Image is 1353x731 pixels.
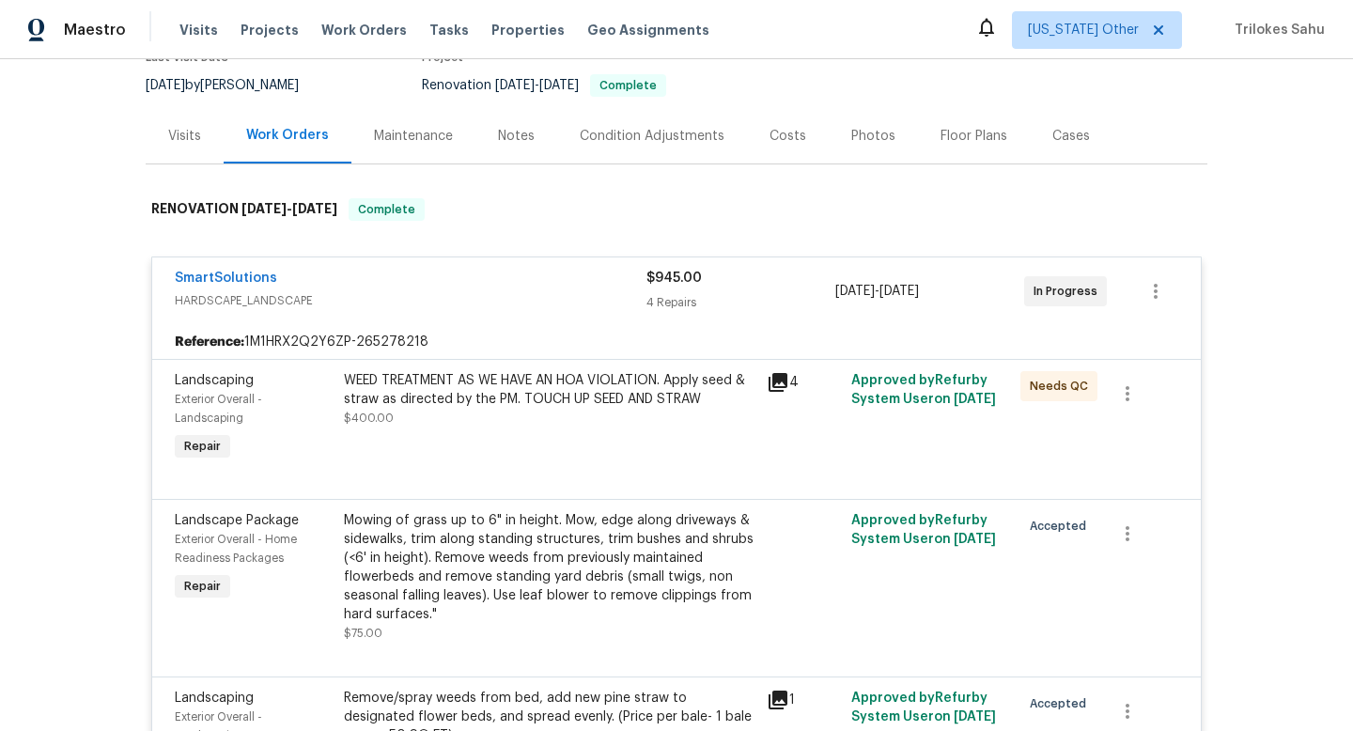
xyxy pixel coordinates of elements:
[941,127,1007,146] div: Floor Plans
[146,74,321,97] div: by [PERSON_NAME]
[539,79,579,92] span: [DATE]
[152,325,1201,359] div: 1M1HRX2Q2Y6ZP-265278218
[344,371,755,409] div: WEED TREATMENT AS WE HAVE AN HOA VIOLATION. Apply seed & straw as directed by the PM. TOUCH UP SE...
[495,79,579,92] span: -
[177,577,228,596] span: Repair
[592,80,664,91] span: Complete
[1030,517,1094,536] span: Accepted
[241,202,287,215] span: [DATE]
[175,272,277,285] a: SmartSolutions
[646,272,702,285] span: $945.00
[851,127,895,146] div: Photos
[344,511,755,624] div: Mowing of grass up to 6" in height. Mow, edge along driveways & sidewalks, trim along standing st...
[168,127,201,146] div: Visits
[1052,127,1090,146] div: Cases
[175,394,262,424] span: Exterior Overall - Landscaping
[175,692,254,705] span: Landscaping
[879,285,919,298] span: [DATE]
[246,126,329,145] div: Work Orders
[954,533,996,546] span: [DATE]
[175,514,299,527] span: Landscape Package
[835,282,919,301] span: -
[587,21,709,39] span: Geo Assignments
[64,21,126,39] span: Maestro
[498,127,535,146] div: Notes
[151,198,337,221] h6: RENOVATION
[241,202,337,215] span: -
[835,285,875,298] span: [DATE]
[770,127,806,146] div: Costs
[175,534,297,564] span: Exterior Overall - Home Readiness Packages
[851,514,996,546] span: Approved by Refurby System User on
[344,412,394,424] span: $400.00
[1034,282,1105,301] span: In Progress
[954,710,996,723] span: [DATE]
[422,79,666,92] span: Renovation
[350,200,423,219] span: Complete
[1030,694,1094,713] span: Accepted
[175,333,244,351] b: Reference:
[175,291,646,310] span: HARDSCAPE_LANDSCAPE
[767,371,840,394] div: 4
[1227,21,1325,39] span: Trilokes Sahu
[954,393,996,406] span: [DATE]
[344,628,382,639] span: $75.00
[851,374,996,406] span: Approved by Refurby System User on
[495,79,535,92] span: [DATE]
[321,21,407,39] span: Work Orders
[491,21,565,39] span: Properties
[1030,377,1096,396] span: Needs QC
[767,689,840,711] div: 1
[292,202,337,215] span: [DATE]
[374,127,453,146] div: Maintenance
[146,79,185,92] span: [DATE]
[179,21,218,39] span: Visits
[429,23,469,37] span: Tasks
[646,293,835,312] div: 4 Repairs
[851,692,996,723] span: Approved by Refurby System User on
[1028,21,1139,39] span: [US_STATE] Other
[175,374,254,387] span: Landscaping
[580,127,724,146] div: Condition Adjustments
[241,21,299,39] span: Projects
[146,179,1207,240] div: RENOVATION [DATE]-[DATE]Complete
[177,437,228,456] span: Repair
